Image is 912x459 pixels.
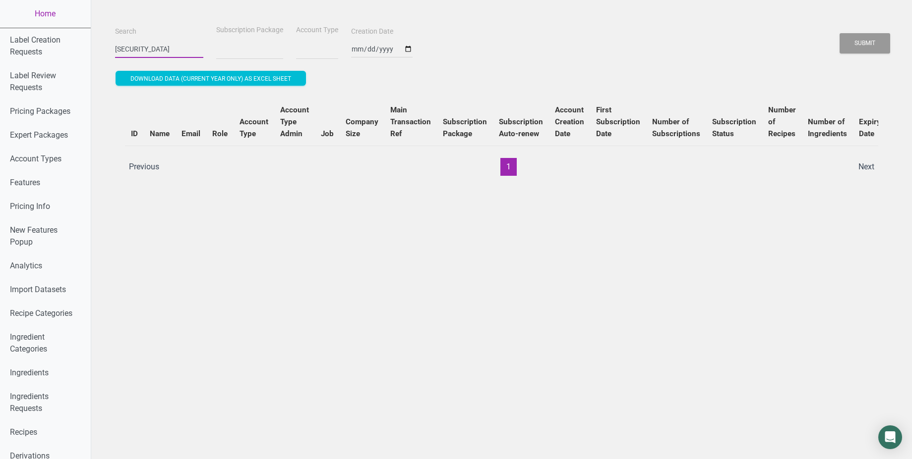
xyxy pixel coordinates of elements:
div: Users [115,88,888,186]
button: Submit [840,33,890,53]
b: Email [182,129,200,138]
div: Open Intercom Messenger [878,425,902,449]
b: Account Creation Date [555,105,584,138]
b: Company Size [346,117,378,138]
div: Page navigation example [125,158,878,176]
b: Expiry Date [859,117,881,138]
b: Subscription Package [443,117,487,138]
b: Subscription Auto-renew [499,117,543,138]
b: Account Type [240,117,268,138]
b: Name [150,129,170,138]
label: Account Type [296,25,338,35]
label: Subscription Package [216,25,283,35]
b: Number of Subscriptions [652,117,700,138]
button: Download data (current year only) as excel sheet [116,71,306,86]
button: 1 [500,158,517,176]
b: Job [321,129,334,138]
b: Number of Recipes [768,105,796,138]
b: Account Type Admin [280,105,309,138]
b: Role [212,129,228,138]
span: Download data (current year only) as excel sheet [130,75,291,82]
label: Creation Date [351,27,393,37]
b: ID [131,129,138,138]
b: Number of Ingredients [808,117,847,138]
b: First Subscription Date [596,105,640,138]
b: Subscription Status [712,117,756,138]
b: Main Transaction Ref [390,105,431,138]
label: Search [115,27,136,37]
